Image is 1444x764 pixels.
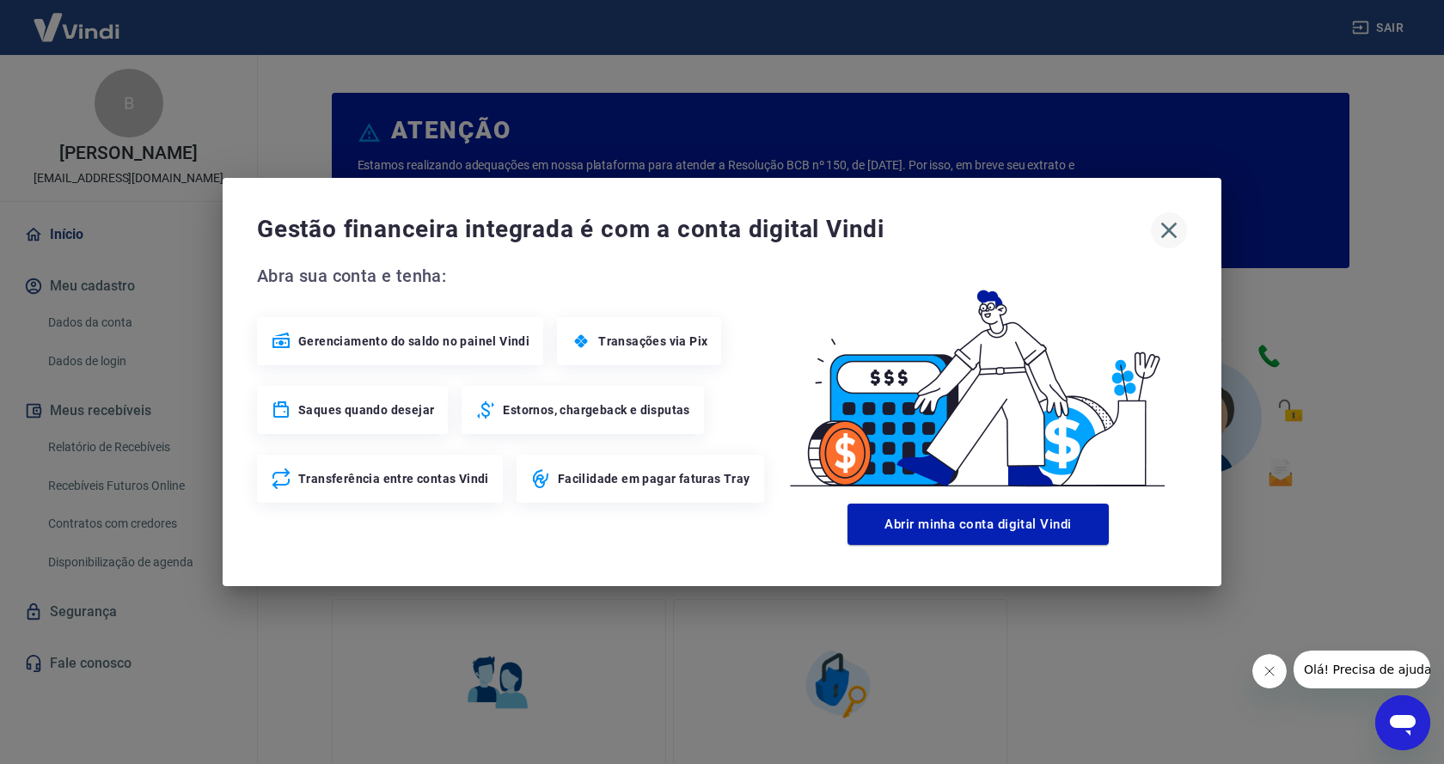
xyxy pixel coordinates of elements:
span: Gestão financeira integrada é com a conta digital Vindi [257,212,1151,247]
iframe: Botão para abrir a janela de mensagens [1375,695,1430,750]
span: Gerenciamento do saldo no painel Vindi [298,333,529,350]
span: Facilidade em pagar faturas Tray [558,470,750,487]
span: Abra sua conta e tenha: [257,262,769,290]
iframe: Fechar mensagem [1252,654,1287,688]
span: Transferência entre contas Vindi [298,470,489,487]
iframe: Mensagem da empresa [1294,651,1430,688]
span: Saques quando desejar [298,401,434,419]
span: Transações via Pix [598,333,707,350]
span: Olá! Precisa de ajuda? [10,12,144,26]
span: Estornos, chargeback e disputas [503,401,689,419]
img: Good Billing [769,262,1187,497]
button: Abrir minha conta digital Vindi [847,504,1109,545]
